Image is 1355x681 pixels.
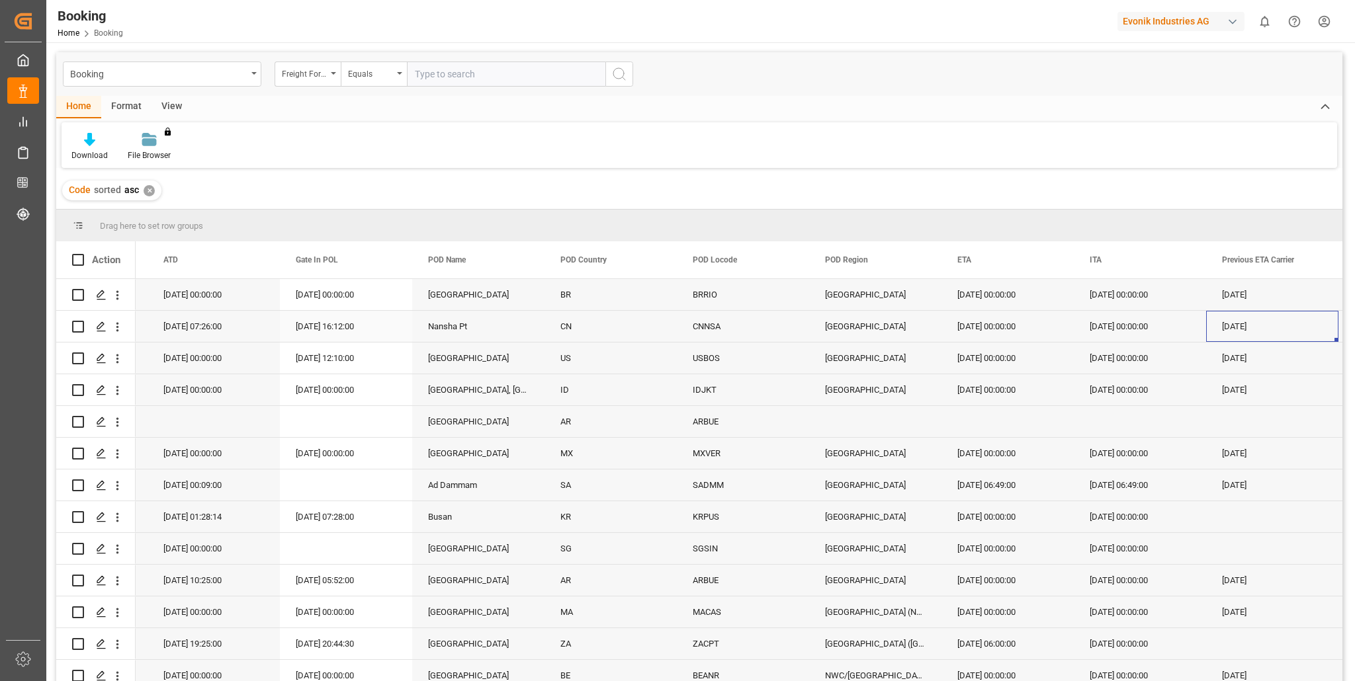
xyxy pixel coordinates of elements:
div: [DATE] 00:00:00 [1074,279,1206,310]
div: [DATE] 00:00:00 [1074,342,1206,374]
div: Freight Forwarder's Reference No. [282,65,327,80]
div: Press SPACE to select this row. [56,342,136,374]
div: [DATE] 00:00:00 [1074,374,1206,405]
div: [DATE] 00:00:00 [941,533,1074,564]
div: [GEOGRAPHIC_DATA] [809,374,941,405]
div: ZACPT [677,628,809,659]
span: Drag here to set row groups [100,221,203,231]
div: [GEOGRAPHIC_DATA] [809,342,941,374]
div: Format [101,96,152,118]
div: Press SPACE to select this row. [56,596,136,628]
div: [DATE] 06:00:00 [941,628,1074,659]
span: Previous ETA Carrier [1222,255,1294,264]
div: ID [545,374,677,405]
div: [GEOGRAPHIC_DATA] [412,279,545,310]
div: [DATE] 00:00:00 [1074,438,1206,469]
div: MX [545,438,677,469]
span: POD Locode [693,255,737,264]
div: [DATE] [1206,374,1338,405]
div: [DATE] 00:00:00 [1074,311,1206,342]
div: Press SPACE to select this row. [56,374,136,406]
div: ARBUE [677,565,809,596]
div: [DATE] [1206,311,1338,342]
div: Press SPACE to select this row. [56,501,136,533]
div: [DATE] 20:44:30 [280,628,412,659]
div: US [545,342,677,374]
div: [DATE] 05:52:00 [280,565,412,596]
div: USBOS [677,342,809,374]
div: [GEOGRAPHIC_DATA] [809,469,941,501]
div: [DATE] 00:00:00 [941,501,1074,532]
div: [DATE] 00:00:00 [941,438,1074,469]
div: [DATE] 00:00:00 [1074,501,1206,532]
div: [DATE] 00:00:00 [1074,565,1206,596]
div: [DATE] 00:00:00 [941,311,1074,342]
span: ITA [1090,255,1102,264]
div: [DATE] 00:00:00 [148,533,280,564]
div: [DATE] 00:00:00 [1074,628,1206,659]
div: [DATE] [1206,279,1338,310]
button: search button [605,61,633,87]
div: [DATE] 00:00:00 [280,279,412,310]
div: Home [56,96,101,118]
a: Home [58,28,79,38]
span: asc [124,184,139,195]
div: [GEOGRAPHIC_DATA] [412,628,545,659]
div: [DATE] 06:49:00 [1074,469,1206,501]
div: [DATE] 00:00:00 [280,374,412,405]
div: Download [71,149,108,161]
span: POD Name [428,255,466,264]
div: [DATE] 00:00:00 [1074,596,1206,627]
div: IDJKT [677,374,809,405]
div: [GEOGRAPHIC_DATA] (North) [809,596,941,627]
div: AR [545,406,677,437]
button: Evonik Industries AG [1117,9,1250,34]
div: BRRIO [677,279,809,310]
div: [DATE] 00:00:00 [941,565,1074,596]
span: POD Region [825,255,868,264]
div: [GEOGRAPHIC_DATA] [809,533,941,564]
div: [GEOGRAPHIC_DATA] [809,438,941,469]
span: Gate In POL [296,255,338,264]
div: [GEOGRAPHIC_DATA] [412,596,545,627]
div: ARBUE [677,406,809,437]
div: Press SPACE to select this row. [56,406,136,438]
div: KR [545,501,677,532]
button: show 0 new notifications [1250,7,1280,36]
div: [DATE] 00:00:00 [941,342,1074,374]
div: Press SPACE to select this row. [56,628,136,660]
div: [DATE] 00:00:00 [280,438,412,469]
div: Press SPACE to select this row. [56,533,136,565]
div: [DATE] 00:00:00 [148,342,280,374]
div: [GEOGRAPHIC_DATA] [412,565,545,596]
div: [GEOGRAPHIC_DATA] [412,438,545,469]
div: AR [545,565,677,596]
div: [DATE] 16:12:00 [280,311,412,342]
div: SADMM [677,469,809,501]
div: CNNSA [677,311,809,342]
div: [GEOGRAPHIC_DATA] [809,565,941,596]
button: open menu [63,61,261,87]
div: [GEOGRAPHIC_DATA] [412,406,545,437]
div: [GEOGRAPHIC_DATA] ([GEOGRAPHIC_DATA]) [809,628,941,659]
div: [DATE] 00:00:00 [1074,533,1206,564]
button: Help Center [1280,7,1309,36]
div: [DATE] [1206,596,1338,627]
span: ATD [163,255,178,264]
div: [DATE] [1206,438,1338,469]
div: Booking [70,65,247,81]
div: Press SPACE to select this row. [56,438,136,469]
div: [GEOGRAPHIC_DATA] [809,501,941,532]
div: ✕ [144,185,155,196]
div: [DATE] [1206,565,1338,596]
div: [DATE] 00:09:00 [148,469,280,501]
div: [GEOGRAPHIC_DATA] [412,533,545,564]
div: [DATE] [1206,342,1338,374]
div: Action [92,254,120,266]
div: Evonik Industries AG [1117,12,1245,31]
div: Press SPACE to select this row. [56,565,136,596]
div: MA [545,596,677,627]
span: Code [69,184,91,195]
div: [DATE] 00:00:00 [941,374,1074,405]
span: POD Country [560,255,607,264]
